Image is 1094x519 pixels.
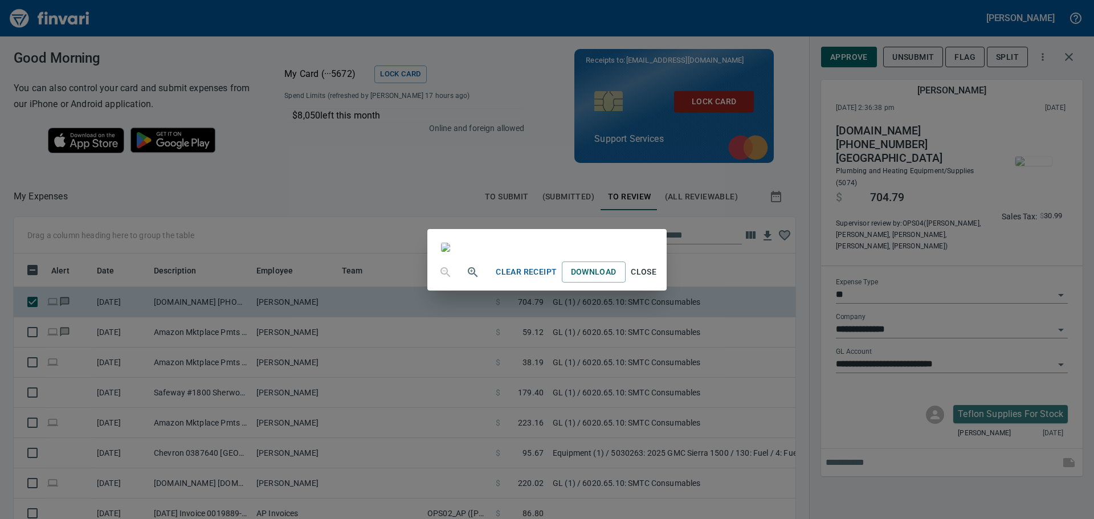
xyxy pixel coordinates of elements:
[630,265,658,279] span: Close
[571,265,617,279] span: Download
[441,243,450,252] img: receipts%2Ftapani%2F2025-09-17%2FhHr4pQ9rZQXg0bIVbTbB0Wu9arr1__T1BIoh6Qadp3t6JxBXhk5_1.jpg
[491,261,561,283] button: Clear Receipt
[496,265,557,279] span: Clear Receipt
[626,261,662,283] button: Close
[562,261,626,283] a: Download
